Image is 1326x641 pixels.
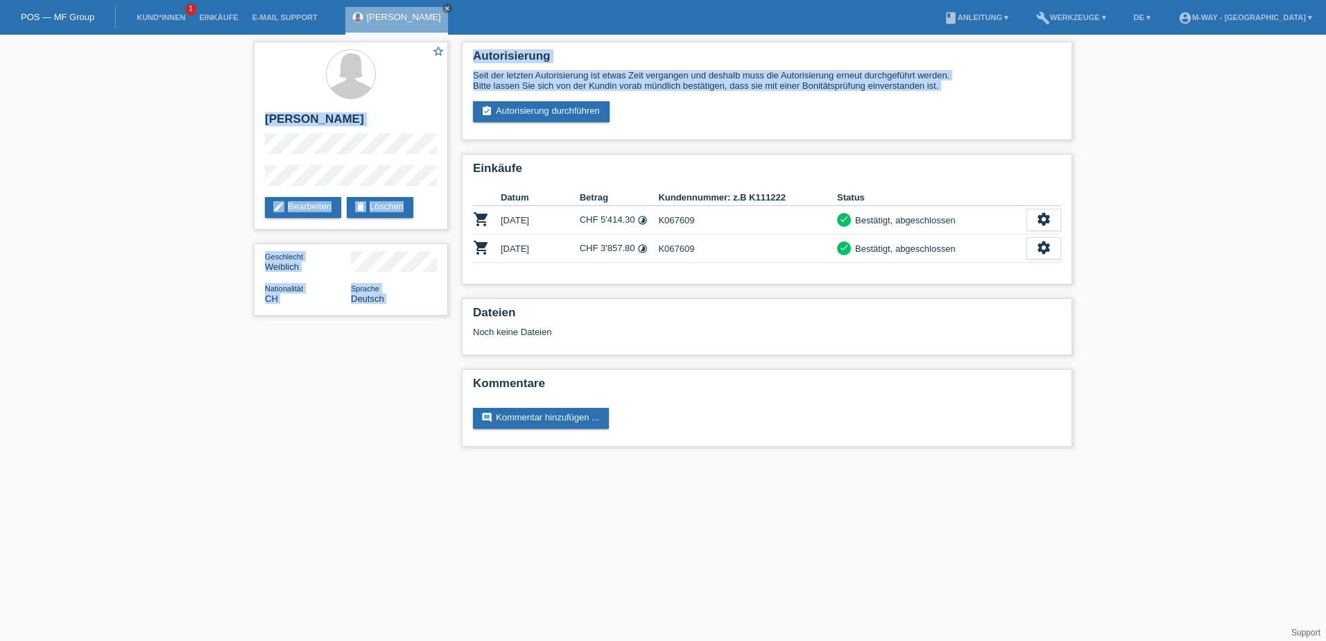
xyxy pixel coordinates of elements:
i: POSP00024754 [473,239,490,256]
i: edit [273,201,284,212]
th: Datum [501,189,580,206]
a: Einkäufe [192,13,245,22]
div: Weiblich [265,251,351,272]
a: close [442,3,452,13]
span: 1 [185,3,196,15]
span: Schweiz [265,293,278,304]
h2: Kommentare [473,377,1061,398]
i: check [839,243,849,253]
h2: [PERSON_NAME] [265,112,437,133]
a: buildWerkzeuge ▾ [1029,13,1113,22]
i: Fixe Raten (24 Raten) [637,215,648,225]
a: DE ▾ [1127,13,1157,22]
i: delete [355,201,366,212]
td: K067609 [658,234,837,263]
div: Seit der letzten Autorisierung ist etwas Zeit vergangen und deshalb muss die Autorisierung erneut... [473,70,1061,91]
td: K067609 [658,206,837,234]
i: build [1036,11,1050,25]
i: check [839,214,849,224]
h2: Einkäufe [473,162,1061,182]
a: POS — MF Group [21,12,94,22]
a: bookAnleitung ▾ [937,13,1015,22]
span: Nationalität [265,284,303,293]
td: [DATE] [501,206,580,234]
i: account_circle [1178,11,1192,25]
div: Noch keine Dateien [473,327,897,337]
a: editBearbeiten [265,197,341,218]
a: E-Mail Support [246,13,325,22]
a: deleteLöschen [347,197,413,218]
a: account_circlem-way - [GEOGRAPHIC_DATA] ▾ [1171,13,1319,22]
a: Support [1291,628,1320,638]
div: Bestätigt, abgeschlossen [851,213,956,228]
a: assignment_turned_inAutorisierung durchführen [473,101,610,122]
h2: Autorisierung [473,49,1061,70]
span: Sprache [351,284,379,293]
i: comment [481,412,492,423]
a: Kund*innen [130,13,192,22]
i: star_border [432,45,445,58]
i: book [944,11,958,25]
a: commentKommentar hinzufügen ... [473,408,609,429]
th: Betrag [580,189,659,206]
div: Bestätigt, abgeschlossen [851,241,956,256]
span: Geschlecht [265,253,303,261]
i: POSP00023216 [473,211,490,228]
th: Status [837,189,1026,206]
a: star_border [432,45,445,60]
td: CHF 5'414.30 [580,206,659,234]
td: [DATE] [501,234,580,263]
i: settings [1036,212,1051,227]
h2: Dateien [473,306,1061,327]
td: CHF 3'857.80 [580,234,659,263]
i: Fixe Raten (24 Raten) [637,243,648,254]
i: close [444,5,451,12]
i: settings [1036,240,1051,255]
span: Deutsch [351,293,384,304]
i: assignment_turned_in [481,105,492,117]
a: [PERSON_NAME] [367,12,441,22]
th: Kundennummer: z.B K111222 [658,189,837,206]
